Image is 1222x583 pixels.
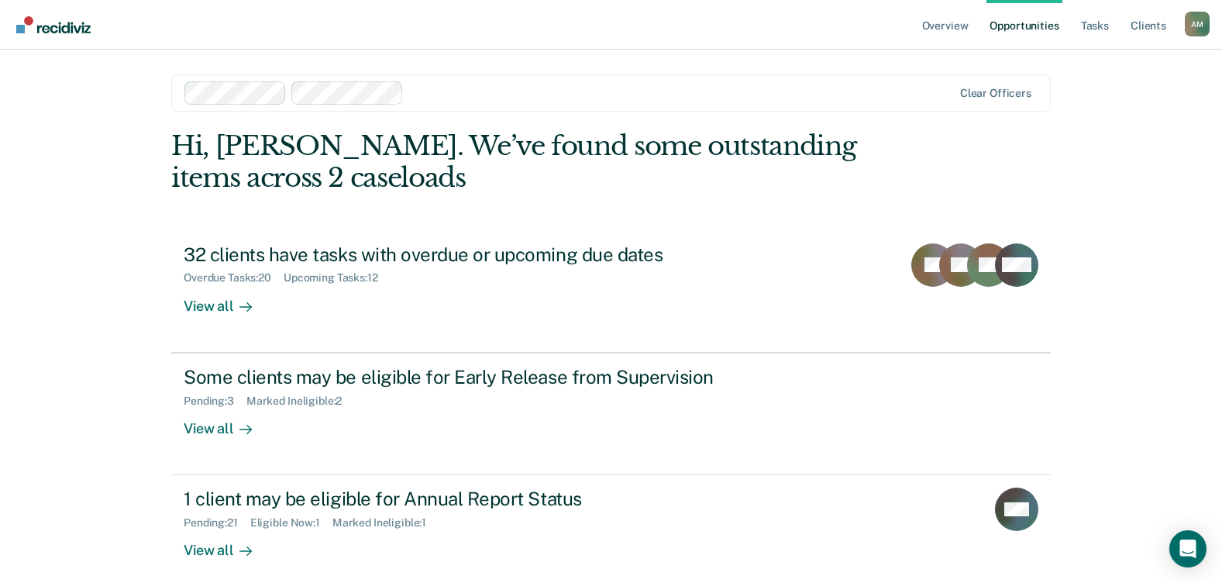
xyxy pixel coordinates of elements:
[184,243,728,266] div: 32 clients have tasks with overdue or upcoming due dates
[184,516,250,530] div: Pending : 21
[184,285,270,315] div: View all
[16,16,91,33] img: Recidiviz
[184,488,728,510] div: 1 client may be eligible for Annual Report Status
[1185,12,1210,36] div: A M
[171,353,1051,475] a: Some clients may be eligible for Early Release from SupervisionPending:3Marked Ineligible:2View all
[250,516,332,530] div: Eligible Now : 1
[184,271,284,285] div: Overdue Tasks : 20
[246,395,354,408] div: Marked Ineligible : 2
[960,87,1031,100] div: Clear officers
[184,366,728,388] div: Some clients may be eligible for Early Release from Supervision
[1169,530,1207,567] div: Open Intercom Messenger
[332,516,439,530] div: Marked Ineligible : 1
[184,407,270,437] div: View all
[184,395,246,408] div: Pending : 3
[184,530,270,560] div: View all
[284,271,391,285] div: Upcoming Tasks : 12
[171,231,1051,353] a: 32 clients have tasks with overdue or upcoming due datesOverdue Tasks:20Upcoming Tasks:12View all
[1185,12,1210,36] button: Profile dropdown button
[171,130,875,194] div: Hi, [PERSON_NAME]. We’ve found some outstanding items across 2 caseloads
